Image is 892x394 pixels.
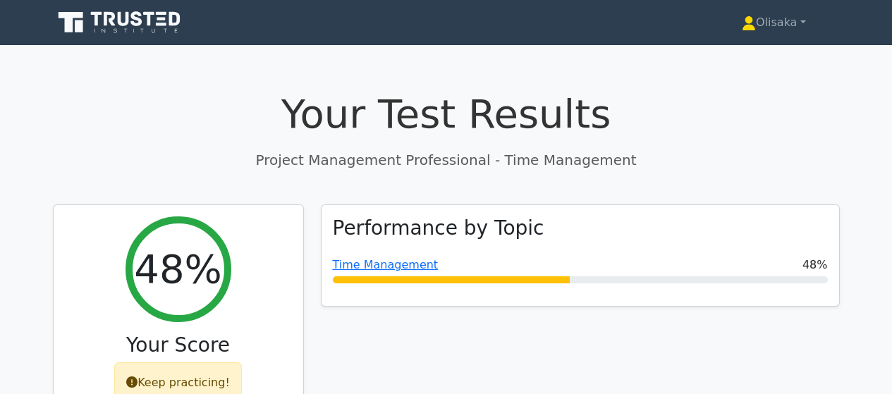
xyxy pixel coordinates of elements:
span: 48% [802,257,828,273]
a: Time Management [333,258,439,271]
h3: Performance by Topic [333,216,544,240]
p: Project Management Professional - Time Management [53,149,840,171]
h3: Your Score [65,333,292,357]
h2: 48% [134,245,221,293]
h1: Your Test Results [53,90,840,137]
a: Olisaka [708,8,840,37]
